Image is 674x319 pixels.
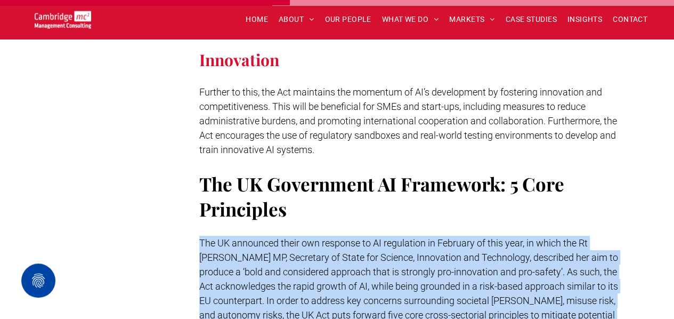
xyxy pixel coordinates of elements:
[319,11,376,28] a: OUR PEOPLE
[377,11,444,28] a: WHAT WE DO
[240,11,273,28] a: HOME
[35,11,91,28] img: Go to Homepage
[444,11,500,28] a: MARKETS
[199,49,279,70] span: Innovation
[273,11,320,28] a: ABOUT
[35,12,91,23] a: Your Business Transformed | Cambridge Management Consulting
[562,11,607,28] a: INSIGHTS
[199,86,617,155] span: Further to this, the Act maintains the momentum of AI’s development by fostering innovation and c...
[500,11,562,28] a: CASE STUDIES
[607,11,653,28] a: CONTACT
[199,171,564,221] span: The UK Government AI Framework: 5 Core Principles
